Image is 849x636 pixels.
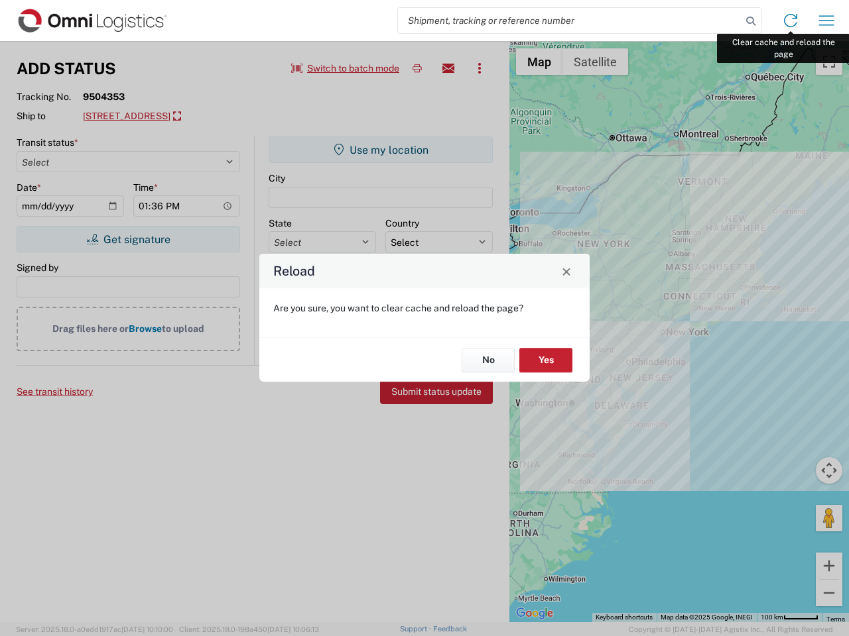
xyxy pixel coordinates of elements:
[519,348,572,372] button: Yes
[398,8,742,33] input: Shipment, tracking or reference number
[557,262,576,280] button: Close
[462,348,515,372] button: No
[273,302,576,314] p: Are you sure, you want to clear cache and reload the page?
[273,262,315,281] h4: Reload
